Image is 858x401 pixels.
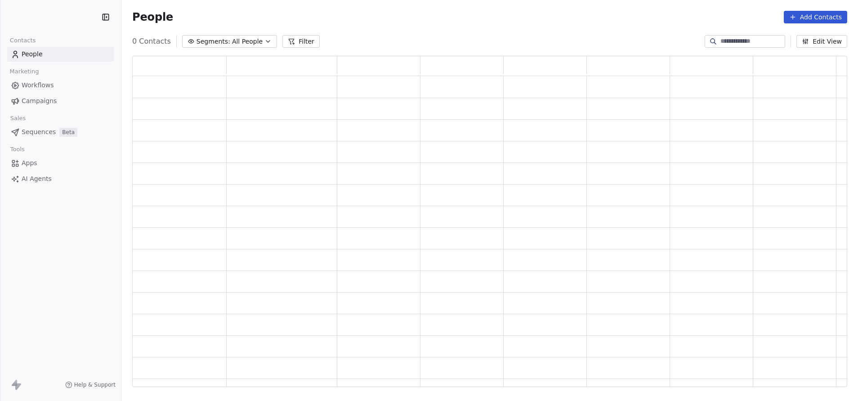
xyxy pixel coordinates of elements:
span: Marketing [6,65,43,78]
a: Workflows [7,78,114,93]
span: Beta [59,128,77,137]
a: AI Agents [7,171,114,186]
span: Sequences [22,127,56,137]
span: Campaigns [22,96,57,106]
button: Add Contacts [784,11,847,23]
span: Contacts [6,34,40,47]
span: 0 Contacts [132,36,171,47]
span: Help & Support [74,381,116,388]
span: AI Agents [22,174,52,184]
a: SequencesBeta [7,125,114,140]
span: All People [232,37,263,46]
span: Workflows [22,81,54,90]
span: Tools [6,143,28,156]
span: Sales [6,112,30,125]
span: People [22,50,43,59]
span: People [132,10,173,24]
span: Segments: [197,37,230,46]
button: Filter [282,35,320,48]
a: People [7,47,114,62]
a: Help & Support [65,381,116,388]
button: Edit View [796,35,847,48]
span: Apps [22,158,37,168]
a: Apps [7,156,114,171]
a: Campaigns [7,94,114,108]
